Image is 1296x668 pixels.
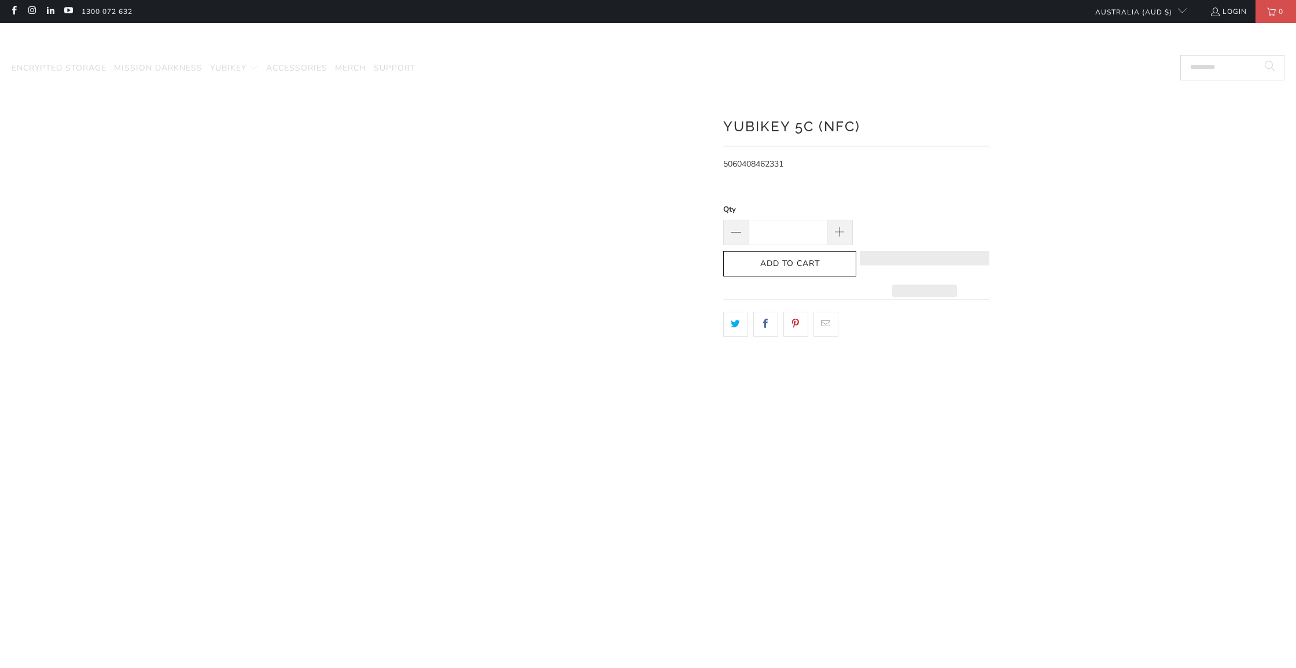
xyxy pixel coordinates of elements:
[1256,55,1284,80] button: Search
[9,7,19,16] a: Trust Panda Australia on Facebook
[12,55,415,82] nav: Translation missing: en.navigation.header.main_nav
[753,312,778,336] a: Share this on Facebook
[63,7,73,16] a: Trust Panda Australia on YouTube
[266,62,327,73] span: Accessories
[374,62,415,73] span: Support
[813,312,838,336] a: Email this to a friend
[266,55,327,82] a: Accessories
[12,55,106,82] a: Encrypted Storage
[27,7,36,16] a: Trust Panda Australia on Instagram
[1210,5,1247,18] a: Login
[45,7,55,16] a: Trust Panda Australia on LinkedIn
[82,5,132,18] a: 1300 072 632
[210,62,246,73] span: YubiKey
[1180,55,1284,80] input: Search...
[589,29,708,53] img: Trust Panda Australia
[335,62,366,73] span: Merch
[723,251,856,277] button: Add to Cart
[335,55,366,82] a: Merch
[735,259,844,269] span: Add to Cart
[210,55,259,82] summary: YubiKey
[783,312,808,336] a: Share this on Pinterest
[723,312,748,336] a: Share this on Twitter
[114,62,203,73] span: Mission Darkness
[114,55,203,82] a: Mission Darkness
[723,158,783,169] span: 5060408462331
[723,114,989,137] h1: YubiKey 5C (NFC)
[12,62,106,73] span: Encrypted Storage
[374,55,415,82] a: Support
[723,203,853,216] label: Qty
